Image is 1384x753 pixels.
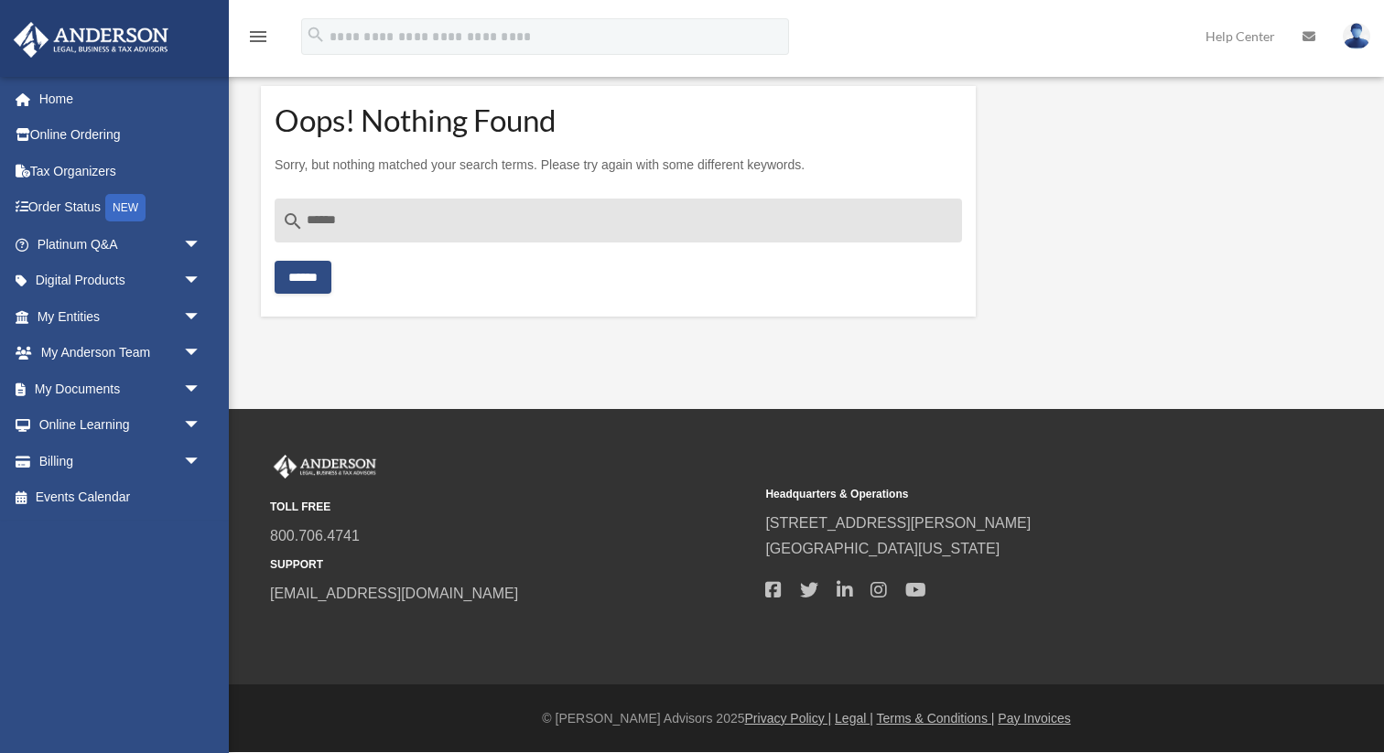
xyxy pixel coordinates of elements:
a: Terms & Conditions | [877,711,995,726]
a: Home [13,81,220,117]
a: [EMAIL_ADDRESS][DOMAIN_NAME] [270,586,518,601]
span: arrow_drop_down [183,407,220,445]
div: NEW [105,194,146,221]
small: Headquarters & Operations [765,485,1248,504]
i: search [282,210,304,232]
a: menu [247,32,269,48]
a: My Anderson Teamarrow_drop_down [13,335,229,371]
a: Order StatusNEW [13,189,229,227]
div: © [PERSON_NAME] Advisors 2025 [229,707,1384,730]
a: Online Learningarrow_drop_down [13,407,229,444]
small: SUPPORT [270,555,752,575]
a: Legal | [835,711,873,726]
span: arrow_drop_down [183,335,220,372]
a: 800.706.4741 [270,528,360,543]
span: arrow_drop_down [183,298,220,336]
span: arrow_drop_down [183,226,220,264]
span: arrow_drop_down [183,263,220,300]
a: [GEOGRAPHIC_DATA][US_STATE] [765,541,1000,556]
a: Privacy Policy | [745,711,832,726]
a: Events Calendar [13,479,229,516]
a: Platinum Q&Aarrow_drop_down [13,226,229,263]
a: Digital Productsarrow_drop_down [13,263,229,299]
i: menu [247,26,269,48]
a: My Entitiesarrow_drop_down [13,298,229,335]
span: arrow_drop_down [183,443,220,480]
a: Online Ordering [13,117,229,154]
a: Tax Organizers [13,153,229,189]
img: Anderson Advisors Platinum Portal [8,22,174,58]
span: arrow_drop_down [183,371,220,408]
a: Billingarrow_drop_down [13,443,229,479]
small: TOLL FREE [270,498,752,517]
img: User Pic [1343,23,1370,49]
h1: Oops! Nothing Found [275,109,962,132]
a: [STREET_ADDRESS][PERSON_NAME] [765,515,1031,531]
a: Pay Invoices [998,711,1070,726]
i: search [306,25,326,45]
p: Sorry, but nothing matched your search terms. Please try again with some different keywords. [275,154,962,177]
img: Anderson Advisors Platinum Portal [270,455,380,479]
a: My Documentsarrow_drop_down [13,371,229,407]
